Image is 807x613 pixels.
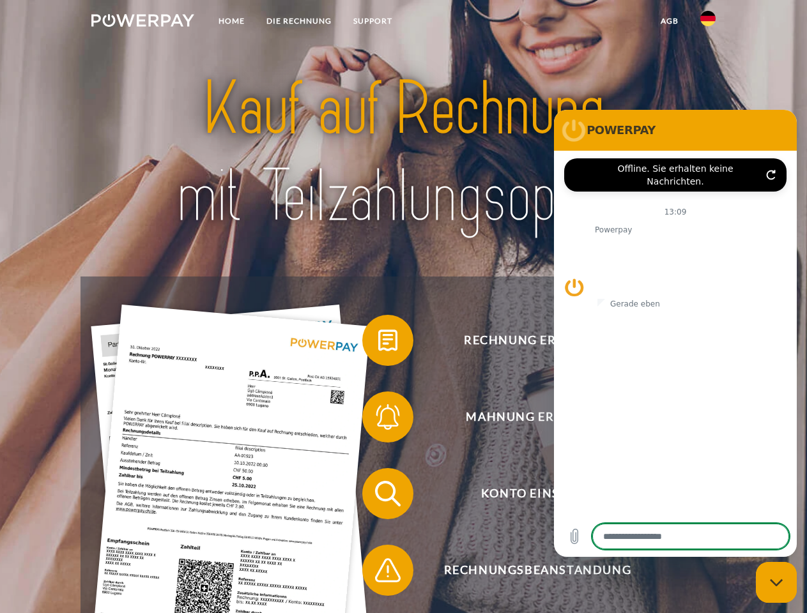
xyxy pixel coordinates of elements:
a: DIE RECHNUNG [256,10,342,33]
button: Rechnung erhalten? [362,315,695,366]
img: qb_bell.svg [372,401,404,433]
img: qb_warning.svg [372,554,404,586]
iframe: Messaging-Fenster [554,110,797,557]
img: qb_search.svg [372,478,404,510]
img: title-powerpay_de.svg [122,61,685,245]
a: agb [650,10,689,33]
iframe: Schaltfläche zum Öffnen des Messaging-Fensters; Konversation läuft [756,562,797,603]
img: de [700,11,716,26]
a: Home [208,10,256,33]
button: Rechnungsbeanstandung [362,545,695,596]
span: Konto einsehen [381,468,694,519]
button: Mahnung erhalten? [362,391,695,443]
img: qb_bill.svg [372,324,404,356]
button: Konto einsehen [362,468,695,519]
span: Mahnung erhalten? [381,391,694,443]
a: SUPPORT [342,10,403,33]
img: logo-powerpay-white.svg [91,14,194,27]
span: Rechnungsbeanstandung [381,545,694,596]
span: Rechnung erhalten? [381,315,694,366]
